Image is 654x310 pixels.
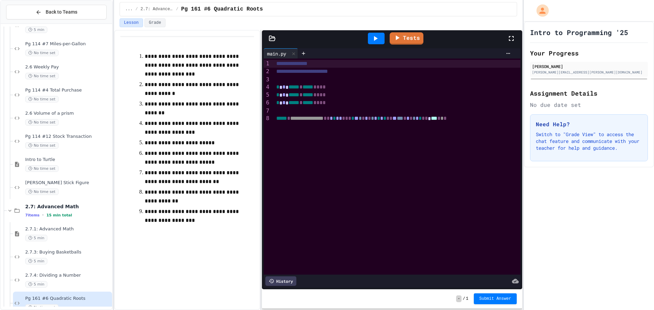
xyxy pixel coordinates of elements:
div: 1 [264,60,270,68]
h1: Intro to Programming '25 [530,28,628,37]
span: No time set [25,50,59,56]
div: 3 [264,76,270,83]
div: No due date set [530,101,648,109]
p: Switch to "Grade View" to access the chat feature and communicate with your teacher for help and ... [536,131,642,151]
span: 5 min [25,281,47,288]
h3: Need Help? [536,120,642,128]
div: 7 [264,107,270,115]
span: 2.6 Volume of a prism [25,111,111,116]
div: 5 [264,91,270,99]
button: Back to Teams [6,5,107,19]
span: 2.7: Advanced Math [141,6,173,12]
span: 5 min [25,235,47,241]
div: main.py [264,50,290,57]
span: No time set [25,73,59,79]
span: 2.7.3: Buying Basketballs [25,249,111,255]
span: 2.7.1: Advanced Math [25,226,111,232]
span: No time set [25,189,59,195]
span: 15 min total [46,213,72,217]
span: - [456,295,461,302]
button: Grade [144,18,166,27]
div: [PERSON_NAME] [532,63,646,69]
span: 2.7.4: Dividing a Number [25,273,111,278]
span: Pg 114 #12 Stock Transaction [25,134,111,140]
span: 5 min [25,27,47,33]
span: Intro to Turtle [25,157,111,163]
span: / [176,6,178,12]
button: Lesson [120,18,143,27]
div: [PERSON_NAME][EMAIL_ADDRESS][PERSON_NAME][DOMAIN_NAME] [532,70,646,75]
span: Pg 161 #6 Quadratic Roots [25,296,111,301]
span: / [463,296,465,301]
span: Back to Teams [46,9,77,16]
span: No time set [25,142,59,149]
span: • [42,212,44,218]
span: Submit Answer [479,296,511,301]
span: Pg 114 #7 Miles-per-Gallon [25,41,111,47]
span: No time set [25,96,59,102]
span: 1 [466,296,468,301]
div: History [265,276,296,286]
span: / [135,6,138,12]
span: Pg 161 #6 Quadratic Roots [181,5,263,13]
div: 4 [264,83,270,91]
span: 2.6 Weekly Pay [25,64,111,70]
h2: Assignment Details [530,88,648,98]
span: No time set [25,119,59,126]
span: No time set [25,165,59,172]
span: Pg 114 #4 Total Purchase [25,87,111,93]
button: Submit Answer [474,293,517,304]
span: 7 items [25,213,40,217]
div: 2 [264,68,270,76]
a: Tests [390,32,423,45]
div: My Account [529,3,550,18]
div: 6 [264,99,270,107]
h2: Your Progress [530,48,648,58]
div: 8 [264,115,270,123]
span: [PERSON_NAME] Stick Figure [25,180,111,186]
span: 2.7: Advanced Math [25,203,111,210]
span: 5 min [25,258,47,264]
div: main.py [264,48,298,59]
span: ... [125,6,133,12]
